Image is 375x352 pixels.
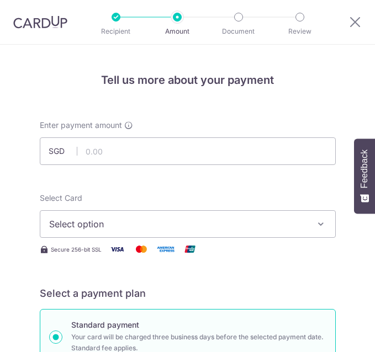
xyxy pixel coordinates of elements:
[106,242,128,256] img: Visa
[49,217,311,231] span: Select option
[49,146,77,157] span: SGD
[13,15,67,29] img: CardUp
[40,71,336,89] h4: Tell us more about your payment
[40,137,336,165] input: 0.00
[40,120,122,131] span: Enter payment amount
[40,210,336,238] button: Select option
[179,242,201,256] img: Union Pay
[130,242,152,256] img: Mastercard
[51,245,102,254] span: Secure 256-bit SSL
[40,193,82,202] span: translation missing: en.payables.payment_networks.credit_card.summary.labels.select_card
[71,318,326,332] p: Standard payment
[278,26,322,37] p: Review
[360,150,369,188] span: Feedback
[40,287,336,300] h5: Select a payment plan
[94,26,138,37] p: Recipient
[354,138,375,214] button: Feedback - Show survey
[216,26,261,37] p: Document
[155,26,199,37] p: Amount
[155,242,177,256] img: American Express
